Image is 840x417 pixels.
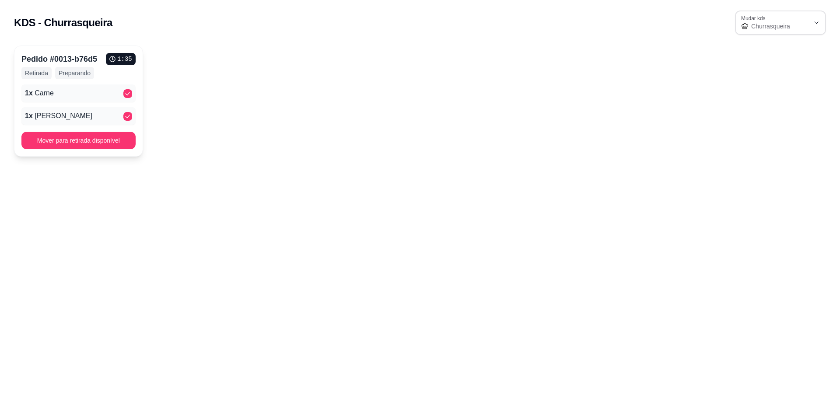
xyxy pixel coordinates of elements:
span: 1 x [25,112,33,119]
p: Pedido # 0013-b76d5 [21,53,97,65]
p: Preparando [55,67,94,79]
span: Churrasqueira [751,22,809,31]
p: Retirada [21,67,52,79]
h2: KDS - Churrasqueira [14,16,112,30]
button: Mover para retirada disponível [21,132,136,149]
p: 1 : 35 [109,55,132,63]
p: [PERSON_NAME] [25,111,92,121]
p: Carne [25,88,54,98]
button: Mudar kdsChurrasqueira [735,11,826,35]
span: 1 x [25,89,33,97]
label: Mudar kds [741,14,768,22]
